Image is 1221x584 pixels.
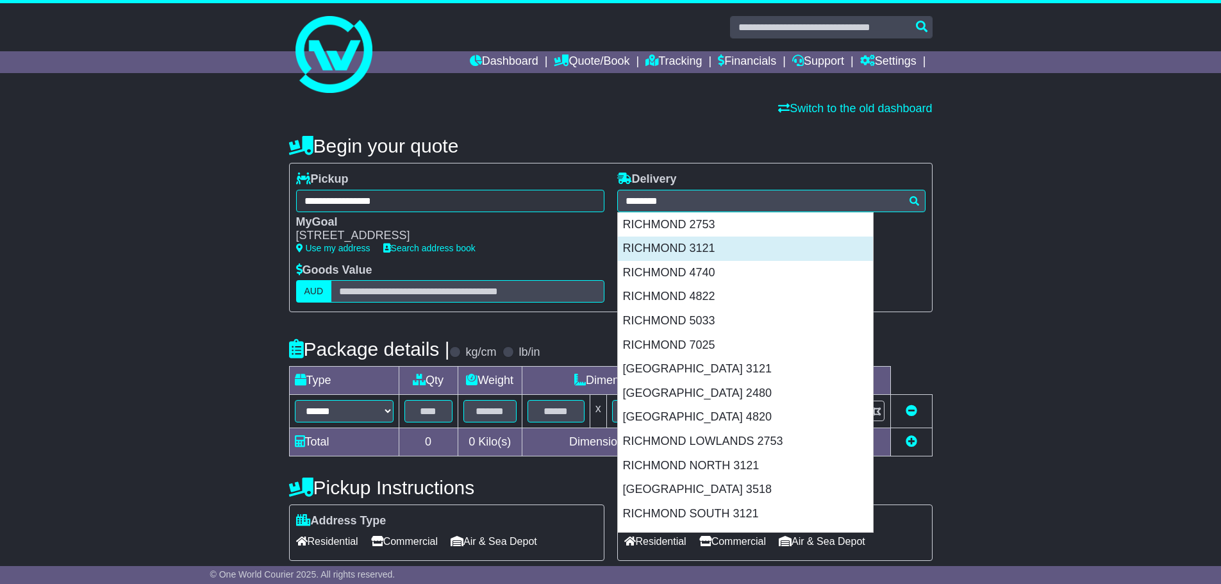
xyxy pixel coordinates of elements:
[296,531,358,551] span: Residential
[296,172,349,187] label: Pickup
[792,51,844,73] a: Support
[906,435,917,448] a: Add new item
[451,531,537,551] span: Air & Sea Depot
[458,367,522,395] td: Weight
[618,502,873,526] div: RICHMOND SOUTH 3121
[470,51,538,73] a: Dashboard
[718,51,776,73] a: Financials
[624,531,686,551] span: Residential
[618,430,873,454] div: RICHMOND LOWLANDS 2753
[860,51,917,73] a: Settings
[618,454,873,478] div: RICHMOND NORTH 3121
[906,405,917,417] a: Remove this item
[519,346,540,360] label: lb/in
[289,135,933,156] h4: Begin your quote
[645,51,702,73] a: Tracking
[618,213,873,237] div: RICHMOND 2753
[522,428,759,456] td: Dimensions in Centimetre(s)
[458,428,522,456] td: Kilo(s)
[618,405,873,430] div: [GEOGRAPHIC_DATA] 4820
[779,531,865,551] span: Air & Sea Depot
[296,229,592,243] div: [STREET_ADDRESS]
[469,435,475,448] span: 0
[617,172,677,187] label: Delivery
[618,309,873,333] div: RICHMOND 5033
[210,569,395,580] span: © One World Courier 2025. All rights reserved.
[618,357,873,381] div: [GEOGRAPHIC_DATA] 3121
[383,243,476,253] a: Search address book
[618,478,873,502] div: [GEOGRAPHIC_DATA] 3518
[399,428,458,456] td: 0
[778,102,932,115] a: Switch to the old dashboard
[590,395,606,428] td: x
[289,338,450,360] h4: Package details |
[617,190,926,212] typeahead: Please provide city
[522,367,759,395] td: Dimensions (L x W x H)
[296,263,372,278] label: Goods Value
[296,215,592,229] div: MyGoal
[289,477,604,498] h4: Pickup Instructions
[618,261,873,285] div: RICHMOND 4740
[554,51,629,73] a: Quote/Book
[618,333,873,358] div: RICHMOND 7025
[371,531,438,551] span: Commercial
[296,280,332,303] label: AUD
[618,285,873,309] div: RICHMOND 4822
[296,243,370,253] a: Use my address
[618,526,873,550] div: RICHMOND VALE 2323
[399,367,458,395] td: Qty
[465,346,496,360] label: kg/cm
[618,237,873,261] div: RICHMOND 3121
[289,428,399,456] td: Total
[289,367,399,395] td: Type
[618,381,873,406] div: [GEOGRAPHIC_DATA] 2480
[296,514,386,528] label: Address Type
[699,531,766,551] span: Commercial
